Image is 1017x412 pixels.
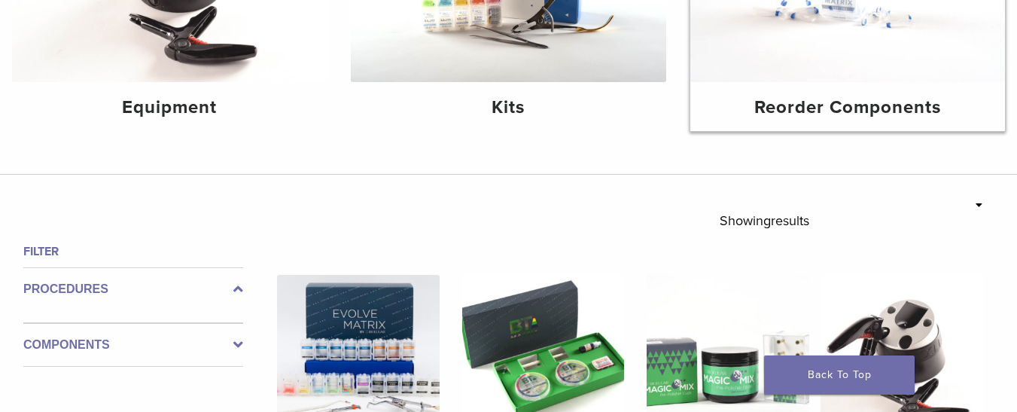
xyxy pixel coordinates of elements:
h4: Equipment [24,94,315,121]
h4: Filter [23,243,243,261]
h4: Kits [363,94,653,121]
label: Components [23,336,243,354]
h4: Reorder Components [702,94,993,121]
p: Showing results [720,205,809,237]
a: Back To Top [764,356,915,395]
label: Procedures [23,280,243,298]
